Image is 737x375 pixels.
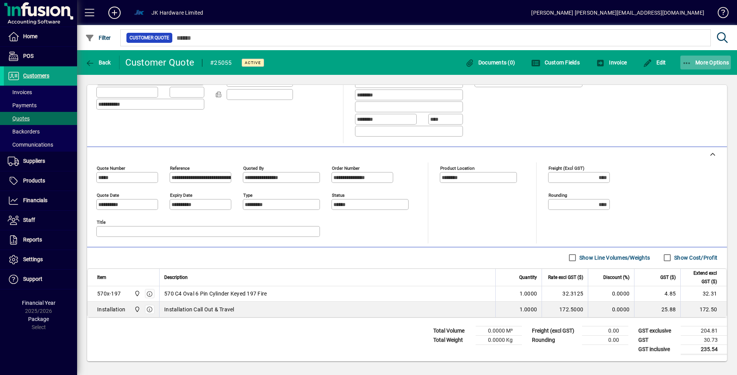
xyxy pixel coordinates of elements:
a: Products [4,171,77,191]
span: POS [23,53,34,59]
mat-label: Reference [170,165,190,171]
span: Financials [23,197,47,203]
button: Add [102,6,127,20]
td: 204.81 [681,326,727,335]
span: Backorders [8,128,40,135]
mat-label: Quote date [97,192,119,198]
span: Invoice [596,59,627,66]
span: Invoices [8,89,32,95]
span: Description [164,273,188,282]
label: Show Line Volumes/Weights [578,254,650,262]
mat-label: Order number [332,165,360,171]
td: 32.31 [680,286,727,302]
mat-label: Title [97,219,106,225]
mat-label: Status [332,192,345,198]
td: 30.73 [681,335,727,345]
a: Support [4,270,77,289]
a: Staff [4,211,77,230]
span: Custom Fields [531,59,580,66]
button: Profile [127,6,151,20]
mat-label: Quoted by [243,165,264,171]
td: 0.0000 Kg [476,335,522,345]
td: 0.00 [582,326,628,335]
div: JK Hardware Limited [151,7,203,19]
span: Payments [8,102,37,108]
span: Auckland [132,289,141,298]
mat-label: Freight (excl GST) [549,165,584,171]
span: Active [245,60,261,65]
div: 172.5000 [547,306,583,313]
span: More Options [682,59,729,66]
span: Customer Quote [130,34,169,42]
span: Filter [85,35,111,41]
span: Financial Year [22,300,56,306]
a: Quotes [4,112,77,125]
span: Item [97,273,106,282]
td: 172.50 [680,302,727,317]
td: 0.0000 [588,286,634,302]
a: Communications [4,138,77,151]
mat-label: Quote number [97,165,125,171]
mat-label: Product location [440,165,475,171]
span: Suppliers [23,158,45,164]
span: 1.0000 [520,306,537,313]
td: 235.54 [681,345,727,354]
td: Freight (excl GST) [528,326,582,335]
button: Documents (0) [463,56,517,69]
span: GST ($) [660,273,676,282]
span: Products [23,177,45,184]
td: 0.00 [582,335,628,345]
td: GST inclusive [634,345,681,354]
a: Backorders [4,125,77,138]
a: Payments [4,99,77,112]
span: Settings [23,256,43,262]
span: Documents (0) [465,59,515,66]
mat-label: Rounding [549,192,567,198]
mat-label: Expiry date [170,192,192,198]
div: Installation [97,306,125,313]
td: GST [634,335,681,345]
a: Home [4,27,77,46]
a: Reports [4,230,77,250]
div: 570x-197 [97,290,121,297]
span: Customers [23,73,49,79]
a: POS [4,47,77,66]
div: #25055 [210,57,232,69]
td: 0.0000 M³ [476,326,522,335]
span: Communications [8,142,53,148]
span: Extend excl GST ($) [685,269,717,286]
span: Installation Call Out & Travel [164,306,234,313]
span: Support [23,276,42,282]
span: Staff [23,217,35,223]
span: Package [28,316,49,322]
span: Reports [23,236,42,243]
span: Quantity [519,273,537,282]
span: Auckland [132,305,141,314]
button: Edit [641,56,668,69]
a: Suppliers [4,152,77,171]
td: 0.0000 [588,302,634,317]
span: Quotes [8,115,30,122]
button: Custom Fields [529,56,582,69]
span: Home [23,33,37,39]
span: Discount (%) [603,273,629,282]
mat-label: Type [243,192,252,198]
button: More Options [680,56,731,69]
td: GST exclusive [634,326,681,335]
td: Rounding [528,335,582,345]
span: Back [85,59,111,66]
div: [PERSON_NAME] [PERSON_NAME][EMAIL_ADDRESS][DOMAIN_NAME] [531,7,704,19]
button: Filter [83,31,113,45]
td: 4.85 [634,286,680,302]
div: 32.3125 [547,290,583,297]
span: 1.0000 [520,290,537,297]
span: 570 C4 Oval 6 Pin Cylinder Keyed 197 Fire [164,290,267,297]
a: Knowledge Base [712,2,727,27]
a: Financials [4,191,77,210]
button: Invoice [594,56,629,69]
td: Total Volume [429,326,476,335]
a: Settings [4,250,77,269]
label: Show Cost/Profit [673,254,717,262]
td: 25.88 [634,302,680,317]
div: Customer Quote [125,56,195,69]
